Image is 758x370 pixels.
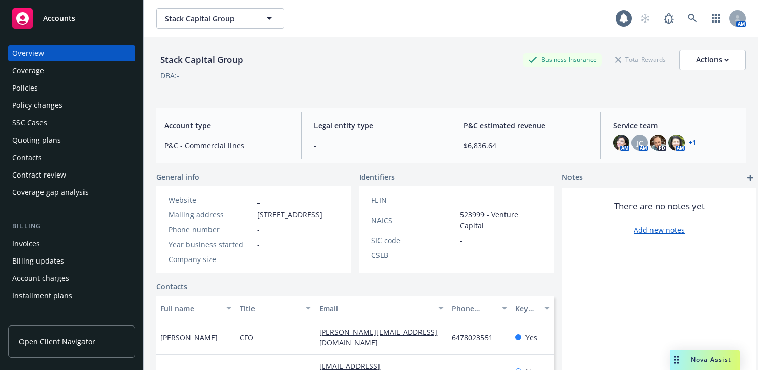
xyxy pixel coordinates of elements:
[12,62,44,79] div: Coverage
[12,45,44,61] div: Overview
[169,194,253,205] div: Website
[319,303,432,314] div: Email
[160,303,220,314] div: Full name
[169,224,253,235] div: Phone number
[359,171,395,182] span: Identifiers
[169,209,253,220] div: Mailing address
[315,296,448,320] button: Email
[160,70,179,81] div: DBA: -
[670,350,683,370] div: Drag to move
[257,224,260,235] span: -
[635,8,656,29] a: Start snowing
[257,209,322,220] span: [STREET_ADDRESS]
[525,332,537,343] span: Yes
[8,184,135,201] a: Coverage gap analysis
[12,184,89,201] div: Coverage gap analysis
[160,332,218,343] span: [PERSON_NAME]
[257,195,260,205] a: -
[706,8,726,29] a: Switch app
[8,132,135,148] a: Quoting plans
[165,13,254,24] span: Stack Capital Group
[637,138,643,148] span: JC
[460,250,462,260] span: -
[452,333,501,342] a: 6478023551
[12,288,72,304] div: Installment plans
[12,132,61,148] div: Quoting plans
[164,120,289,131] span: Account type
[659,8,679,29] a: Report a Bug
[156,296,236,320] button: Full name
[689,140,696,146] a: +1
[464,120,588,131] span: P&C estimated revenue
[634,225,685,235] a: Add new notes
[314,140,438,151] span: -
[43,14,75,23] span: Accounts
[8,115,135,131] a: SSC Cases
[515,303,538,314] div: Key contact
[650,135,666,151] img: photo
[12,235,40,252] div: Invoices
[12,80,38,96] div: Policies
[169,254,253,265] div: Company size
[257,239,260,250] span: -
[236,296,315,320] button: Title
[12,97,62,114] div: Policy changes
[257,254,260,265] span: -
[682,8,703,29] a: Search
[12,167,66,183] div: Contract review
[696,50,729,70] div: Actions
[679,50,746,70] button: Actions
[8,235,135,252] a: Invoices
[691,355,731,364] span: Nova Assist
[670,350,740,370] button: Nova Assist
[371,235,456,246] div: SIC code
[744,171,756,184] a: add
[156,53,247,67] div: Stack Capital Group
[511,296,554,320] button: Key contact
[614,200,705,212] span: There are no notes yet
[610,53,671,66] div: Total Rewards
[8,270,135,287] a: Account charges
[8,97,135,114] a: Policy changes
[460,209,541,231] span: 523999 - Venture Capital
[156,171,199,182] span: General info
[12,115,47,131] div: SSC Cases
[8,253,135,269] a: Billing updates
[19,336,95,347] span: Open Client Navigator
[523,53,602,66] div: Business Insurance
[613,120,738,131] span: Service team
[240,332,254,343] span: CFO
[613,135,629,151] img: photo
[371,250,456,260] div: CSLB
[169,239,253,250] div: Year business started
[452,303,496,314] div: Phone number
[8,149,135,166] a: Contacts
[8,288,135,304] a: Installment plans
[164,140,289,151] span: P&C - Commercial lines
[8,62,135,79] a: Coverage
[8,221,135,231] div: Billing
[448,296,511,320] button: Phone number
[12,253,64,269] div: Billing updates
[8,167,135,183] a: Contract review
[156,8,284,29] button: Stack Capital Group
[562,171,583,184] span: Notes
[8,80,135,96] a: Policies
[156,281,187,292] a: Contacts
[460,194,462,205] span: -
[12,270,69,287] div: Account charges
[12,149,42,166] div: Contacts
[314,120,438,131] span: Legal entity type
[371,215,456,226] div: NAICS
[464,140,588,151] span: $6,836.64
[8,4,135,33] a: Accounts
[460,235,462,246] span: -
[240,303,300,314] div: Title
[319,327,437,347] a: [PERSON_NAME][EMAIL_ADDRESS][DOMAIN_NAME]
[371,194,456,205] div: FEIN
[8,45,135,61] a: Overview
[668,135,685,151] img: photo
